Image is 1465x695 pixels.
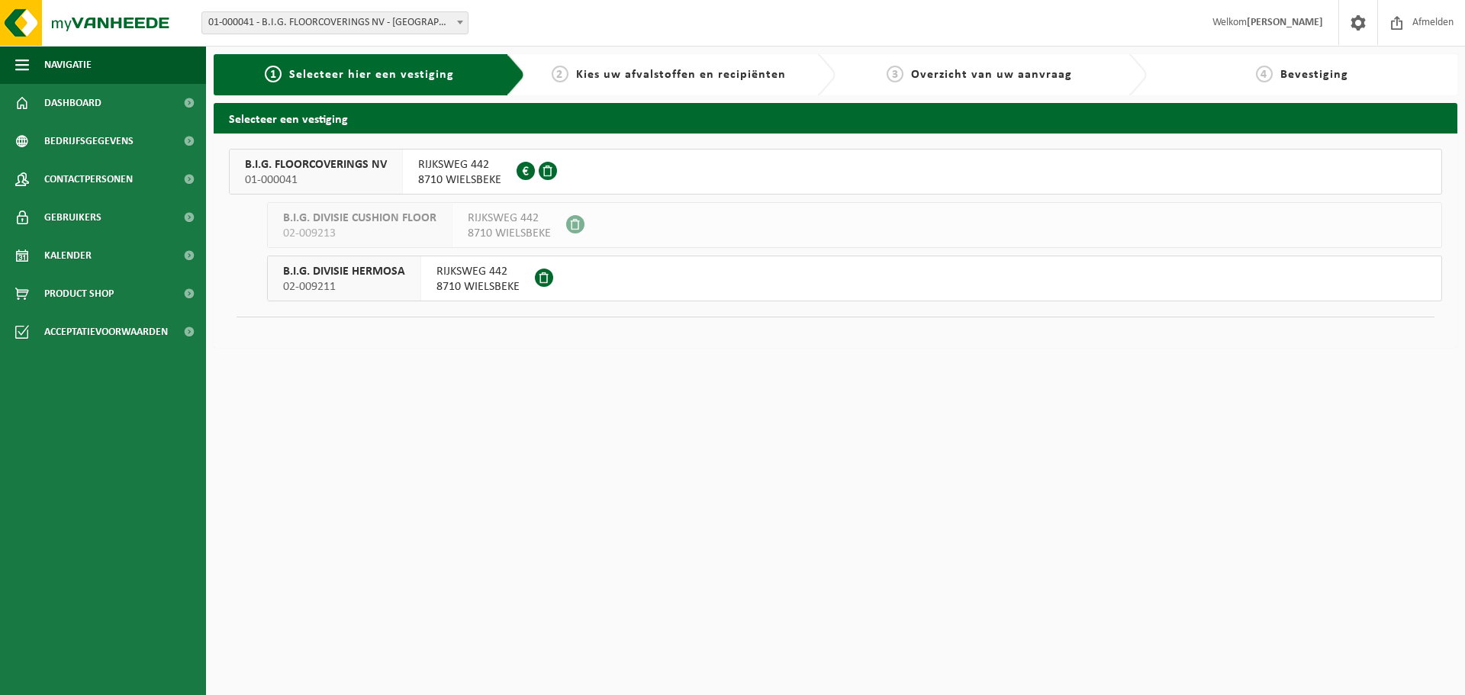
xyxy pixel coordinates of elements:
span: Contactpersonen [44,160,133,198]
span: B.I.G. FLOORCOVERINGS NV [245,157,387,172]
span: Gebruikers [44,198,101,236]
span: B.I.G. DIVISIE CUSHION FLOOR [283,211,436,226]
span: Acceptatievoorwaarden [44,313,168,351]
span: 4 [1256,66,1273,82]
span: Kalender [44,236,92,275]
span: 02-009213 [283,226,436,241]
span: RIJKSWEG 442 [436,264,520,279]
span: 1 [265,66,282,82]
span: Kies uw afvalstoffen en recipiënten [576,69,786,81]
span: 8710 WIELSBEKE [468,226,551,241]
span: 02-009211 [283,279,405,294]
span: RIJKSWEG 442 [418,157,501,172]
span: Dashboard [44,84,101,122]
strong: [PERSON_NAME] [1247,17,1323,28]
span: RIJKSWEG 442 [468,211,551,226]
button: B.I.G. FLOORCOVERINGS NV 01-000041 RIJKSWEG 4428710 WIELSBEKE [229,149,1442,195]
span: Overzicht van uw aanvraag [911,69,1072,81]
span: 2 [552,66,568,82]
span: 01-000041 - B.I.G. FLOORCOVERINGS NV - WIELSBEKE [201,11,468,34]
button: B.I.G. DIVISIE HERMOSA 02-009211 RIJKSWEG 4428710 WIELSBEKE [267,256,1442,301]
span: Navigatie [44,46,92,84]
span: 01-000041 - B.I.G. FLOORCOVERINGS NV - WIELSBEKE [202,12,468,34]
span: Product Shop [44,275,114,313]
span: 8710 WIELSBEKE [436,279,520,294]
span: Bedrijfsgegevens [44,122,134,160]
span: Selecteer hier een vestiging [289,69,454,81]
h2: Selecteer een vestiging [214,103,1457,133]
span: B.I.G. DIVISIE HERMOSA [283,264,405,279]
span: 8710 WIELSBEKE [418,172,501,188]
span: 01-000041 [245,172,387,188]
span: 3 [887,66,903,82]
span: Bevestiging [1280,69,1348,81]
